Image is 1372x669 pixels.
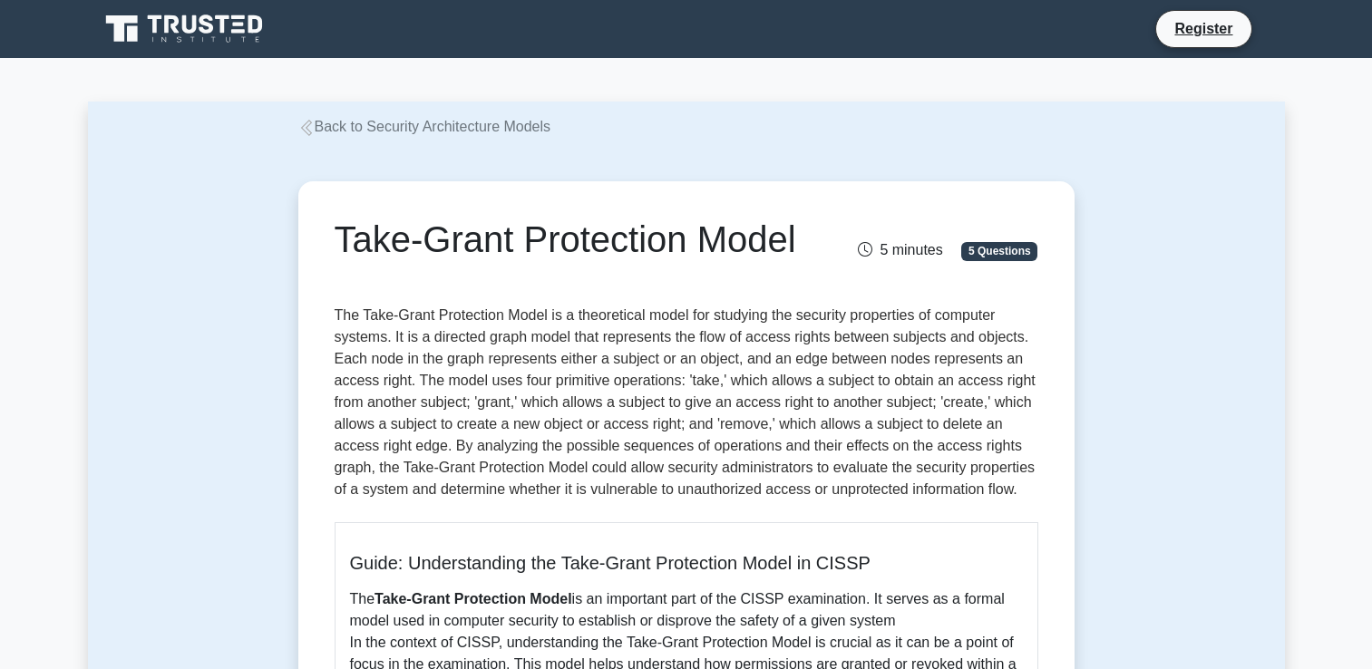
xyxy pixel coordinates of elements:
[1163,17,1243,40] a: Register
[335,218,796,261] h1: Take-Grant Protection Model
[961,242,1037,260] span: 5 Questions
[375,591,572,606] b: Take-Grant Protection Model
[350,552,1023,574] h5: Guide: Understanding the Take-Grant Protection Model in CISSP
[335,305,1038,508] p: The Take-Grant Protection Model is a theoretical model for studying the security properties of co...
[298,119,551,134] a: Back to Security Architecture Models
[858,242,942,257] span: 5 minutes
